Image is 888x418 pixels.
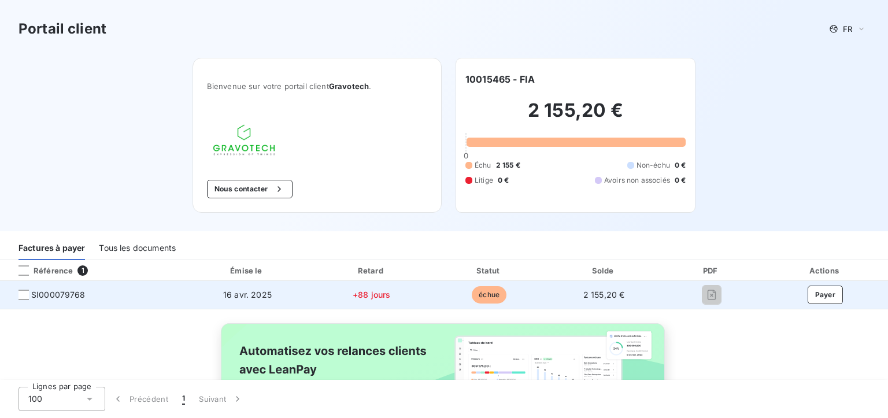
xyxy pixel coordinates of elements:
[77,265,88,276] span: 1
[550,265,658,276] div: Solde
[496,160,520,171] span: 2 155 €
[182,393,185,405] span: 1
[464,151,468,160] span: 0
[675,175,686,186] span: 0 €
[475,160,491,171] span: Échu
[843,24,852,34] span: FR
[604,175,670,186] span: Avoirs non associés
[28,393,42,405] span: 100
[434,265,545,276] div: Statut
[472,286,506,304] span: échue
[808,286,843,304] button: Payer
[498,175,509,186] span: 0 €
[583,290,625,299] span: 2 155,20 €
[31,289,86,301] span: SI000079768
[314,265,429,276] div: Retard
[185,265,310,276] div: Émise le
[18,19,106,39] h3: Portail client
[105,387,175,411] button: Précédent
[465,72,535,86] h6: 10015465 - FIA
[207,119,281,161] img: Company logo
[465,99,686,134] h2: 2 155,20 €
[353,290,390,299] span: +88 jours
[99,236,176,260] div: Tous les documents
[765,265,886,276] div: Actions
[329,82,369,91] span: Gravotech
[223,290,272,299] span: 16 avr. 2025
[9,265,73,276] div: Référence
[207,82,427,91] span: Bienvenue sur votre portail client .
[192,387,250,411] button: Suivant
[475,175,493,186] span: Litige
[637,160,670,171] span: Non-échu
[675,160,686,171] span: 0 €
[18,236,85,260] div: Factures à payer
[207,180,293,198] button: Nous contacter
[663,265,760,276] div: PDF
[175,387,192,411] button: 1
